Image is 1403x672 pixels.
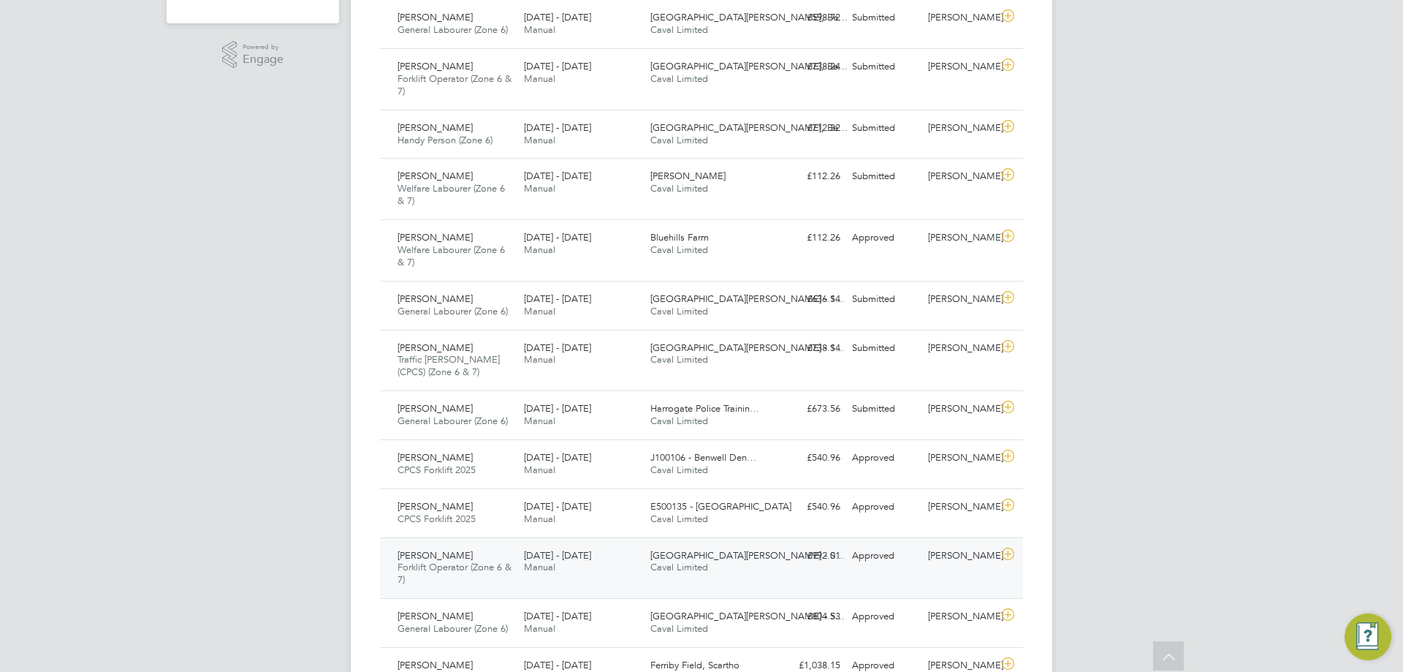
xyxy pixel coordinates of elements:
span: [DATE] - [DATE] [524,451,591,464]
div: Submitted [846,336,922,360]
span: Manual [524,622,555,635]
div: £738.14 [770,336,846,360]
span: Caval Limited [650,182,708,195]
span: [PERSON_NAME] [398,500,473,513]
div: [PERSON_NAME] [922,116,998,140]
span: [PERSON_NAME] [398,610,473,622]
span: [GEOGRAPHIC_DATA][PERSON_NAME], Be… [650,121,848,134]
div: Approved [846,446,922,470]
span: Manual [524,134,555,146]
span: Forklift Operator (Zone 6 & 7) [398,561,512,586]
span: [PERSON_NAME] [398,231,473,243]
a: Powered byEngage [222,41,284,69]
div: £992.01 [770,544,846,568]
span: Powered by [243,41,284,53]
span: Manual [524,23,555,36]
div: £712.32 [770,116,846,140]
span: Caval Limited [650,353,708,366]
span: General Labourer (Zone 6) [398,23,508,36]
span: Caval Limited [650,23,708,36]
div: [PERSON_NAME] [922,6,998,30]
div: £112.26 [770,165,846,189]
div: Approved [846,605,922,629]
span: [DATE] - [DATE] [524,500,591,513]
span: Caval Limited [650,415,708,427]
span: Caval Limited [650,72,708,85]
div: Approved [846,226,922,250]
span: Manual [524,182,555,195]
span: [DATE] - [DATE] [524,231,591,243]
div: [PERSON_NAME] [922,397,998,421]
span: Caval Limited [650,134,708,146]
span: Caval Limited [650,622,708,635]
span: [PERSON_NAME] [398,402,473,415]
span: [PERSON_NAME] [398,60,473,72]
span: [DATE] - [DATE] [524,121,591,134]
span: Manual [524,72,555,85]
span: E500135 - [GEOGRAPHIC_DATA] [650,500,791,513]
div: £598.72 [770,6,846,30]
div: Submitted [846,6,922,30]
span: Manual [524,513,555,525]
span: General Labourer (Zone 6) [398,622,508,635]
span: [GEOGRAPHIC_DATA][PERSON_NAME] - S… [650,549,845,562]
div: £738.24 [770,55,846,79]
span: [DATE] - [DATE] [524,292,591,305]
span: Ferriby Field, Scartho [650,659,739,671]
span: [GEOGRAPHIC_DATA][PERSON_NAME] - S… [650,341,845,354]
span: Caval Limited [650,243,708,256]
div: Submitted [846,55,922,79]
span: Caval Limited [650,305,708,317]
span: [DATE] - [DATE] [524,659,591,671]
span: [PERSON_NAME] [398,292,473,305]
span: Caval Limited [650,513,708,525]
div: [PERSON_NAME] [922,287,998,312]
span: Caval Limited [650,561,708,573]
span: [GEOGRAPHIC_DATA][PERSON_NAME] - S… [650,610,845,622]
span: Caval Limited [650,464,708,476]
button: Engage Resource Center [1345,614,1391,660]
span: [PERSON_NAME] [398,451,473,464]
span: Bluehills Farm [650,231,709,243]
span: Manual [524,305,555,317]
span: Manual [524,243,555,256]
span: Traffic [PERSON_NAME] (CPCS) (Zone 6 & 7) [398,353,500,378]
div: £540.96 [770,495,846,519]
span: [GEOGRAPHIC_DATA][PERSON_NAME], Be… [650,60,848,72]
div: Submitted [846,397,922,421]
div: £673.56 [770,397,846,421]
span: [PERSON_NAME] [650,170,726,182]
div: [PERSON_NAME] [922,605,998,629]
span: General Labourer (Zone 6) [398,415,508,427]
span: Manual [524,561,555,573]
div: [PERSON_NAME] [922,446,998,470]
div: Submitted [846,165,922,189]
span: CPCS Forklift 2025 [398,464,476,476]
span: [PERSON_NAME] [398,170,473,182]
div: £636.14 [770,287,846,312]
span: [DATE] - [DATE] [524,341,591,354]
span: Handy Person (Zone 6) [398,134,493,146]
span: [PERSON_NAME] [398,121,473,134]
span: [DATE] - [DATE] [524,549,591,562]
span: [PERSON_NAME] [398,341,473,354]
div: [PERSON_NAME] [922,55,998,79]
span: [DATE] - [DATE] [524,402,591,415]
span: [DATE] - [DATE] [524,610,591,622]
span: [DATE] - [DATE] [524,170,591,182]
span: Engage [243,53,284,66]
span: General Labourer (Zone 6) [398,305,508,317]
div: Submitted [846,116,922,140]
span: [DATE] - [DATE] [524,60,591,72]
span: Welfare Labourer (Zone 6 & 7) [398,182,505,207]
div: Approved [846,544,922,568]
div: [PERSON_NAME] [922,336,998,360]
span: [PERSON_NAME] [398,11,473,23]
span: Harrogate Police Trainin… [650,402,759,415]
div: [PERSON_NAME] [922,165,998,189]
span: [GEOGRAPHIC_DATA][PERSON_NAME], Be… [650,11,848,23]
span: [GEOGRAPHIC_DATA][PERSON_NAME] - S… [650,292,845,305]
span: Manual [524,464,555,476]
span: [PERSON_NAME] [398,659,473,671]
div: £112.26 [770,226,846,250]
